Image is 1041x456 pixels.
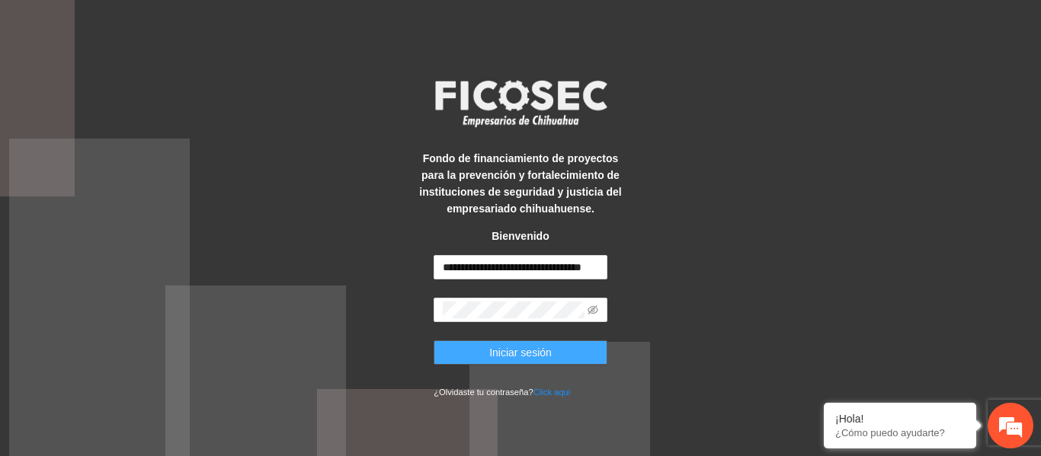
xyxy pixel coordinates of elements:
div: ¡Hola! [835,413,965,425]
span: eye-invisible [588,305,598,315]
img: logo [425,75,616,132]
strong: Bienvenido [492,230,549,242]
small: ¿Olvidaste tu contraseña? [434,387,570,397]
a: Click aqui [533,387,571,397]
strong: Fondo de financiamiento de proyectos para la prevención y fortalecimiento de instituciones de seg... [419,152,621,215]
button: Iniciar sesión [434,340,607,365]
span: Iniciar sesión [489,344,552,361]
p: ¿Cómo puedo ayudarte? [835,427,965,438]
